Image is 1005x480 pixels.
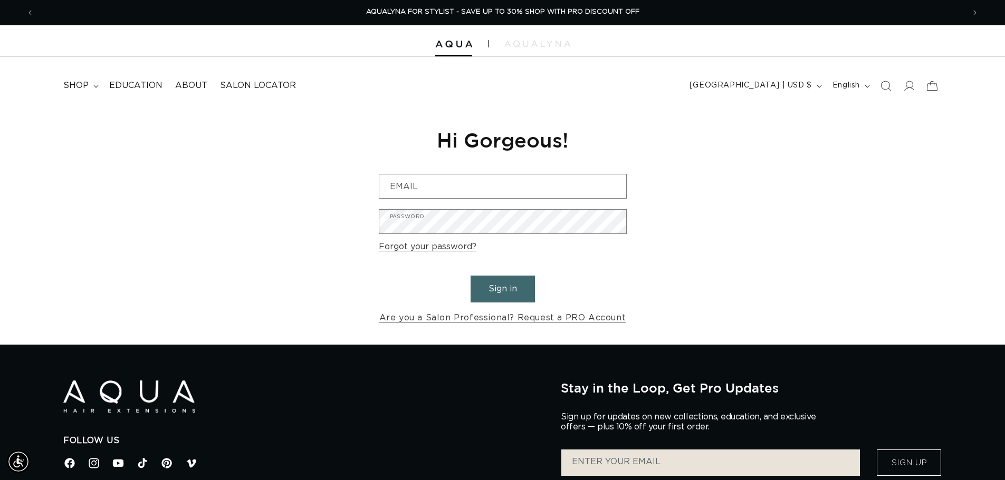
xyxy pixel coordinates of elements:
[471,276,535,302] button: Sign in
[7,450,30,473] div: Accessibility Menu
[214,74,302,97] a: Salon Locator
[169,74,214,97] a: About
[103,74,169,97] a: Education
[690,80,812,91] span: [GEOGRAPHIC_DATA] | USD $
[379,174,626,198] input: Email
[379,310,626,326] a: Are you a Salon Professional? Request a PRO Account
[561,380,942,395] h2: Stay in the Loop, Get Pro Updates
[63,80,89,91] span: shop
[175,80,207,91] span: About
[504,41,570,47] img: aqualyna.com
[63,380,195,413] img: Aqua Hair Extensions
[683,76,826,96] button: [GEOGRAPHIC_DATA] | USD $
[435,41,472,48] img: Aqua Hair Extensions
[561,412,825,432] p: Sign up for updates on new collections, education, and exclusive offers — plus 10% off your first...
[832,80,860,91] span: English
[379,239,476,254] a: Forgot your password?
[220,80,296,91] span: Salon Locator
[874,74,897,97] summary: Search
[57,74,103,97] summary: shop
[18,3,42,23] button: Previous announcement
[865,366,1005,480] iframe: Chat Widget
[826,76,874,96] button: English
[561,449,860,476] input: ENTER YOUR EMAIL
[366,8,639,15] span: AQUALYNA FOR STYLIST - SAVE UP TO 30% SHOP WITH PRO DISCOUNT OFF
[963,3,987,23] button: Next announcement
[379,127,627,153] h1: Hi Gorgeous!
[109,80,162,91] span: Education
[63,435,545,446] h2: Follow Us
